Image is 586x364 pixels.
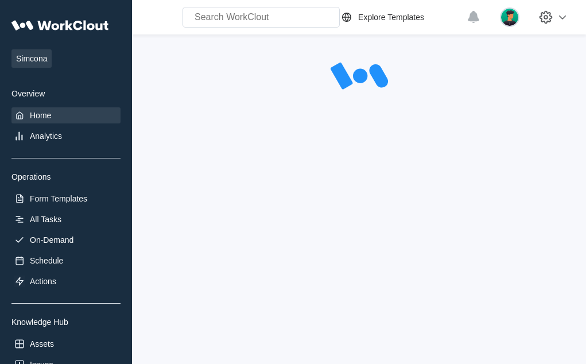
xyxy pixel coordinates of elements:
a: Schedule [11,253,121,269]
div: Explore Templates [358,13,424,22]
div: All Tasks [30,215,61,224]
div: Home [30,111,51,120]
a: Form Templates [11,191,121,207]
input: Search WorkClout [183,7,340,28]
div: Assets [30,339,54,348]
div: Knowledge Hub [11,317,121,327]
a: All Tasks [11,211,121,227]
a: Assets [11,336,121,352]
img: user.png [500,7,519,27]
a: Actions [11,273,121,289]
div: On-Demand [30,235,73,245]
a: On-Demand [11,232,121,248]
div: Overview [11,89,121,98]
div: Operations [11,172,121,181]
div: Form Templates [30,194,87,203]
div: Analytics [30,131,62,141]
a: Analytics [11,128,121,144]
a: Explore Templates [340,10,461,24]
span: Simcona [11,49,52,68]
a: Home [11,107,121,123]
div: Actions [30,277,56,286]
div: Schedule [30,256,63,265]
